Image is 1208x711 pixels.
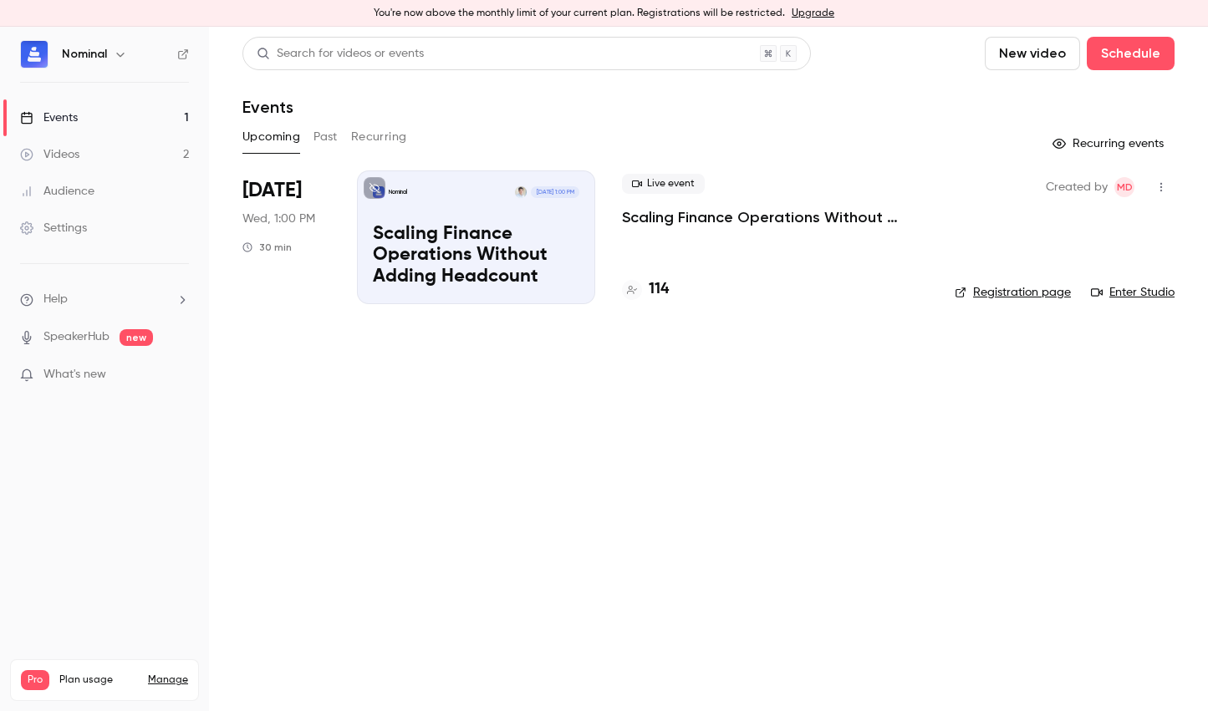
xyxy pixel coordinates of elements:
[622,278,669,301] a: 114
[43,328,110,346] a: SpeakerHub
[351,124,407,150] button: Recurring
[985,37,1080,70] button: New video
[792,7,834,20] a: Upgrade
[242,124,300,150] button: Upcoming
[62,46,107,63] h6: Nominal
[20,291,189,308] li: help-dropdown-opener
[242,241,292,254] div: 30 min
[1114,177,1134,197] span: Maria Valentina de Jongh Sierralta
[148,673,188,687] a: Manage
[1045,130,1175,157] button: Recurring events
[257,45,424,63] div: Search for videos or events
[21,670,49,690] span: Pro
[1117,177,1133,197] span: Md
[622,207,928,227] a: Scaling Finance Operations Without Adding Headcount
[20,183,94,200] div: Audience
[622,174,705,194] span: Live event
[515,186,527,198] img: Guy Leibovitz
[1087,37,1175,70] button: Schedule
[21,41,48,68] img: Nominal
[20,146,79,163] div: Videos
[59,673,138,687] span: Plan usage
[242,211,315,227] span: Wed, 1:00 PM
[373,224,579,288] p: Scaling Finance Operations Without Adding Headcount
[20,220,87,236] div: Settings
[242,97,293,117] h1: Events
[43,366,106,383] span: What's new
[955,284,1071,301] a: Registration page
[242,177,302,204] span: [DATE]
[649,278,669,301] h4: 114
[20,109,78,126] div: Events
[389,188,407,196] p: Nominal
[120,329,153,346] span: new
[313,124,338,150] button: Past
[242,170,330,304] div: Sep 10 Wed, 12:00 PM (America/New York)
[1046,177,1108,197] span: Created by
[357,170,595,304] a: Scaling Finance Operations Without Adding HeadcountNominalGuy Leibovitz[DATE] 1:00 PMScaling Fina...
[43,291,68,308] span: Help
[1091,284,1175,301] a: Enter Studio
[531,186,579,198] span: [DATE] 1:00 PM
